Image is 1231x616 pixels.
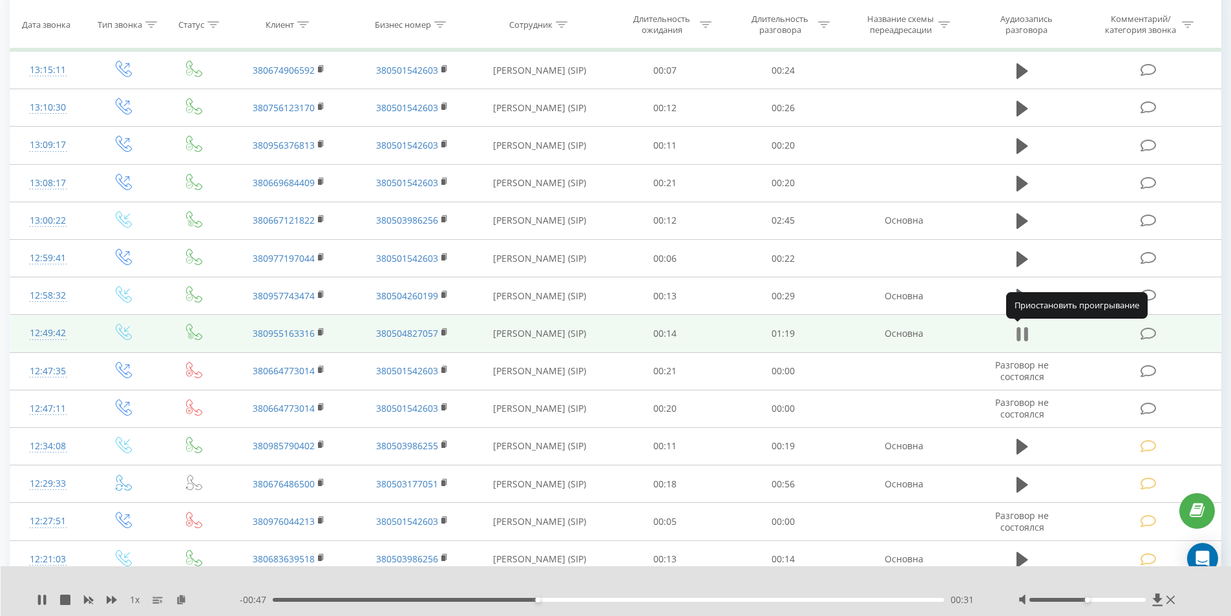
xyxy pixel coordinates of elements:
[23,547,73,572] div: 12:21:03
[606,390,724,427] td: 00:20
[474,352,606,390] td: [PERSON_NAME] (SIP)
[724,427,843,465] td: 00:19
[23,95,73,120] div: 13:10:30
[509,19,552,30] div: Сотрудник
[606,277,724,315] td: 00:13
[1085,597,1090,602] div: Accessibility label
[376,478,438,490] a: 380503177051
[253,440,315,452] a: 380985790402
[1187,543,1218,574] div: Open Intercom Messenger
[842,540,965,578] td: Основна
[253,402,315,414] a: 380664773014
[253,290,315,302] a: 380957743474
[23,58,73,83] div: 13:15:11
[474,465,606,503] td: [PERSON_NAME] (SIP)
[253,553,315,565] a: 380683639518
[23,471,73,496] div: 12:29:33
[724,390,843,427] td: 00:00
[376,402,438,414] a: 380501542603
[266,19,294,30] div: Клиент
[474,202,606,239] td: [PERSON_NAME] (SIP)
[627,14,697,36] div: Длительность ожидания
[376,365,438,377] a: 380501542603
[724,277,843,315] td: 00:29
[474,540,606,578] td: [PERSON_NAME] (SIP)
[1006,292,1148,318] div: Приостановить проигрывание
[606,164,724,202] td: 00:21
[253,327,315,339] a: 380955163316
[606,202,724,239] td: 00:12
[724,540,843,578] td: 00:14
[606,127,724,164] td: 00:11
[98,19,142,30] div: Тип звонка
[724,503,843,540] td: 00:00
[606,540,724,578] td: 00:13
[474,164,606,202] td: [PERSON_NAME] (SIP)
[23,283,73,308] div: 12:58:32
[995,359,1049,383] span: Разговор не состоялся
[376,64,438,76] a: 380501542603
[606,465,724,503] td: 00:18
[178,19,204,30] div: Статус
[995,509,1049,533] span: Разговор не состоялся
[23,246,73,271] div: 12:59:41
[253,176,315,189] a: 380669684409
[474,89,606,127] td: [PERSON_NAME] (SIP)
[376,252,438,264] a: 380501542603
[376,553,438,565] a: 380503986256
[606,315,724,352] td: 00:14
[253,139,315,151] a: 380956376813
[474,427,606,465] td: [PERSON_NAME] (SIP)
[23,509,73,534] div: 12:27:51
[22,19,70,30] div: Дата звонка
[606,503,724,540] td: 00:05
[240,593,273,606] span: - 00:47
[130,593,140,606] span: 1 x
[984,14,1068,36] div: Аудиозапись разговора
[376,101,438,114] a: 380501542603
[376,290,438,302] a: 380504260199
[724,89,843,127] td: 00:26
[724,127,843,164] td: 00:20
[724,202,843,239] td: 02:45
[23,434,73,459] div: 12:34:08
[474,390,606,427] td: [PERSON_NAME] (SIP)
[474,127,606,164] td: [PERSON_NAME] (SIP)
[1103,14,1179,36] div: Комментарий/категория звонка
[375,19,431,30] div: Бизнес номер
[995,396,1049,420] span: Разговор не состоялся
[253,365,315,377] a: 380664773014
[376,515,438,527] a: 380501542603
[724,240,843,277] td: 00:22
[951,593,974,606] span: 00:31
[724,52,843,89] td: 00:24
[23,208,73,233] div: 13:00:22
[535,597,540,602] div: Accessibility label
[606,427,724,465] td: 00:11
[842,202,965,239] td: Основна
[606,89,724,127] td: 00:12
[606,52,724,89] td: 00:07
[474,315,606,352] td: [PERSON_NAME] (SIP)
[376,327,438,339] a: 380504827057
[474,277,606,315] td: [PERSON_NAME] (SIP)
[23,133,73,158] div: 13:09:17
[724,352,843,390] td: 00:00
[724,164,843,202] td: 00:20
[724,465,843,503] td: 00:56
[253,252,315,264] a: 380977197044
[842,315,965,352] td: Основна
[23,396,73,421] div: 12:47:11
[606,352,724,390] td: 00:21
[376,214,438,226] a: 380503986256
[23,321,73,346] div: 12:49:42
[842,427,965,465] td: Основна
[842,277,965,315] td: Основна
[253,214,315,226] a: 380667121822
[253,478,315,490] a: 380676486500
[842,465,965,503] td: Основна
[746,14,815,36] div: Длительность разговора
[474,52,606,89] td: [PERSON_NAME] (SIP)
[474,240,606,277] td: [PERSON_NAME] (SIP)
[376,440,438,452] a: 380503986255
